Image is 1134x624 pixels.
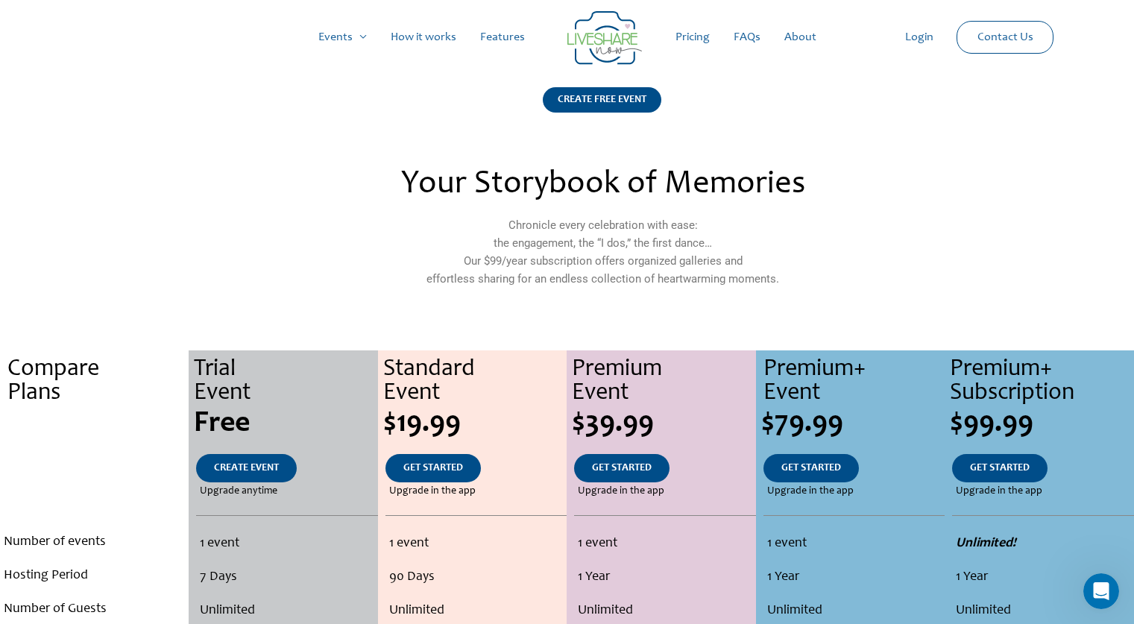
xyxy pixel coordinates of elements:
[403,463,463,473] span: GET STARTED
[389,482,476,500] span: Upgrade in the app
[26,13,1108,61] nav: Site Navigation
[767,527,941,561] li: 1 event
[893,13,945,61] a: Login
[578,561,752,594] li: 1 Year
[1083,573,1119,609] iframe: Intercom live chat
[956,561,1130,594] li: 1 Year
[200,482,277,500] span: Upgrade anytime
[950,409,1133,439] div: $99.99
[578,482,664,500] span: Upgrade in the app
[763,454,859,482] a: GET STARTED
[722,13,772,61] a: FAQs
[306,13,379,61] a: Events
[950,358,1133,406] div: Premium+ Subscription
[763,358,945,406] div: Premium+ Event
[4,526,185,559] li: Number of events
[966,22,1045,53] a: Contact Us
[543,87,661,131] a: CREATE FREE EVENT
[952,454,1048,482] a: GET STARTED
[280,168,925,201] h2: Your Storybook of Memories
[956,537,1016,550] strong: Unlimited!
[664,13,722,61] a: Pricing
[389,527,563,561] li: 1 event
[761,409,945,439] div: $79.99
[389,561,563,594] li: 90 Days
[93,486,96,497] span: .
[781,463,841,473] span: GET STARTED
[767,482,854,500] span: Upgrade in the app
[75,454,114,482] a: .
[280,216,925,288] p: Chronicle every celebration with ease: the engagement, the “I dos,” the first dance… Our $99/year...
[93,463,96,473] span: .
[214,463,279,473] span: CREATE EVENT
[592,463,652,473] span: GET STARTED
[772,13,828,61] a: About
[574,454,670,482] a: GET STARTED
[379,13,468,61] a: How it works
[194,358,377,406] div: Trial Event
[383,409,567,439] div: $19.99
[194,409,377,439] div: Free
[200,527,373,561] li: 1 event
[578,527,752,561] li: 1 event
[468,13,537,61] a: Features
[956,482,1042,500] span: Upgrade in the app
[383,358,567,406] div: Standard Event
[196,454,297,482] a: CREATE EVENT
[543,87,661,113] div: CREATE FREE EVENT
[567,11,642,65] img: LiveShare logo - Capture & Share Event Memories
[91,409,98,439] span: .
[385,454,481,482] a: GET STARTED
[572,358,755,406] div: Premium Event
[970,463,1030,473] span: GET STARTED
[200,561,373,594] li: 7 Days
[767,561,941,594] li: 1 Year
[7,358,189,406] div: Compare Plans
[572,409,755,439] div: $39.99
[4,559,185,593] li: Hosting Period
